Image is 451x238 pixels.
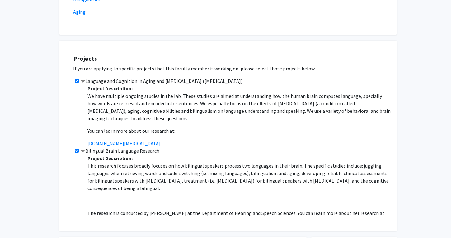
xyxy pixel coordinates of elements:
b: Project Description: [87,155,133,161]
p: We have multiple ongoing studies in the lab. These studies are aimed at understanding how the hum... [87,92,391,122]
b: Project Description: [87,85,133,92]
p: If you are applying to specific projects that this faculty member is working on, please select th... [73,65,391,72]
label: Language and Cognition in Aging and [MEDICAL_DATA] ([MEDICAL_DATA]) [80,77,242,85]
strong: Projects [73,55,97,62]
p: The research is conducted by [PERSON_NAME] at the Department of Hearing and Speech Sciences. You ... [87,209,391,224]
iframe: Chat [5,210,26,233]
a: [DOMAIN_NAME][MEDICAL_DATA] [87,140,161,146]
p: You can learn more about our research at: [87,127,391,135]
a: Aging [73,9,86,15]
label: Bilingual Brain Language Research [80,147,159,155]
p: This research focuses broadly focuses on how bilingual speakers process two languages in their br... [87,162,391,192]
